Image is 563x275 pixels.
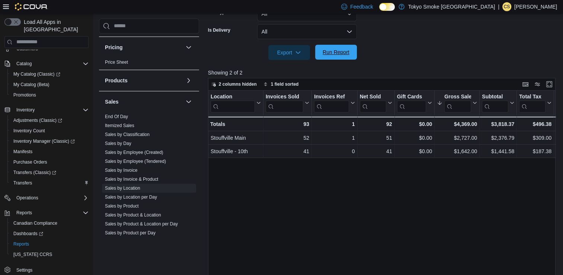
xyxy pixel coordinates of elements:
[533,80,542,89] button: Display options
[397,120,432,129] div: $0.00
[219,81,257,87] span: 2 columns hidden
[105,149,163,155] span: Sales by Employee (Created)
[13,220,57,226] span: Canadian Compliance
[268,45,310,60] button: Export
[482,93,514,112] button: Subtotal
[99,112,199,240] div: Sales
[105,77,183,84] button: Products
[13,82,49,88] span: My Catalog (Beta)
[16,107,35,113] span: Inventory
[10,178,35,187] a: Transfers
[211,133,261,142] div: Stouffville Main
[13,180,32,186] span: Transfers
[105,159,166,164] a: Sales by Employee (Tendered)
[13,92,36,98] span: Promotions
[105,203,139,209] a: Sales by Product
[7,249,92,260] button: [US_STATE] CCRS
[211,93,255,112] div: Location
[359,93,386,100] div: Net Sold
[437,93,477,112] button: Gross Sales
[10,229,89,238] span: Dashboards
[521,80,530,89] button: Keyboard shortcuts
[7,79,92,90] button: My Catalog (Beta)
[359,147,392,156] div: 41
[13,71,60,77] span: My Catalog (Classic)
[105,141,131,146] a: Sales by Day
[10,240,32,249] a: Reports
[10,126,48,135] a: Inventory Count
[105,212,161,218] span: Sales by Product & Location
[314,93,349,100] div: Invoices Ref
[10,250,55,259] a: [US_STATE] CCRS
[105,176,158,182] span: Sales by Invoice & Product
[99,58,199,70] div: Pricing
[359,133,392,142] div: 51
[105,195,157,200] a: Sales by Location per Day
[397,147,432,156] div: $0.00
[105,114,128,120] span: End Of Day
[105,98,119,105] h3: Sales
[323,48,349,56] span: Run Report
[437,147,477,156] div: $1,642.00
[7,146,92,157] button: Manifests
[208,27,230,33] label: Is Delivery
[10,158,50,167] a: Purchase Orders
[105,132,150,137] span: Sales by Classification
[10,250,89,259] span: Washington CCRS
[10,80,52,89] a: My Catalog (Beta)
[105,44,183,51] button: Pricing
[7,218,92,228] button: Canadian Compliance
[257,24,357,39] button: All
[13,59,89,68] span: Catalog
[260,80,302,89] button: 1 field sorted
[105,140,131,146] span: Sales by Day
[519,93,546,112] div: Total Tax
[271,81,299,87] span: 1 field sorted
[211,147,261,156] div: Stouffville - 10th
[1,264,92,275] button: Settings
[105,114,128,119] a: End Of Day
[266,93,309,112] button: Invoices Sold
[314,93,355,112] button: Invoices Ref
[397,133,432,142] div: $0.00
[379,3,395,11] input: Dark Mode
[10,126,89,135] span: Inventory Count
[314,120,355,129] div: 1
[314,133,355,142] div: 1
[16,195,38,201] span: Operations
[498,2,499,11] p: |
[210,120,261,129] div: Totals
[13,138,75,144] span: Inventory Manager (Classic)
[10,147,35,156] a: Manifests
[257,6,357,21] button: All
[7,90,92,100] button: Promotions
[350,3,373,10] span: Feedback
[15,3,48,10] img: Cova
[184,76,193,85] button: Products
[13,149,32,155] span: Manifests
[10,116,65,125] a: Adjustments (Classic)
[13,159,47,165] span: Purchase Orders
[13,117,62,123] span: Adjustments (Classic)
[105,230,156,236] a: Sales by Product per Day
[105,221,178,227] span: Sales by Product & Location per Day
[10,178,89,187] span: Transfers
[13,105,89,114] span: Inventory
[273,45,306,60] span: Export
[13,105,38,114] button: Inventory
[7,115,92,126] a: Adjustments (Classic)
[7,239,92,249] button: Reports
[105,60,128,65] a: Price Sheet
[519,133,551,142] div: $309.00
[10,137,78,146] a: Inventory Manager (Classic)
[7,126,92,136] button: Inventory Count
[437,120,477,129] div: $4,369.00
[504,2,510,11] span: CS
[482,93,508,112] div: Subtotal
[105,212,161,218] a: Sales by Product & Location
[10,116,89,125] span: Adjustments (Classic)
[105,98,183,105] button: Sales
[444,93,471,112] div: Gross Sales
[266,133,309,142] div: 52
